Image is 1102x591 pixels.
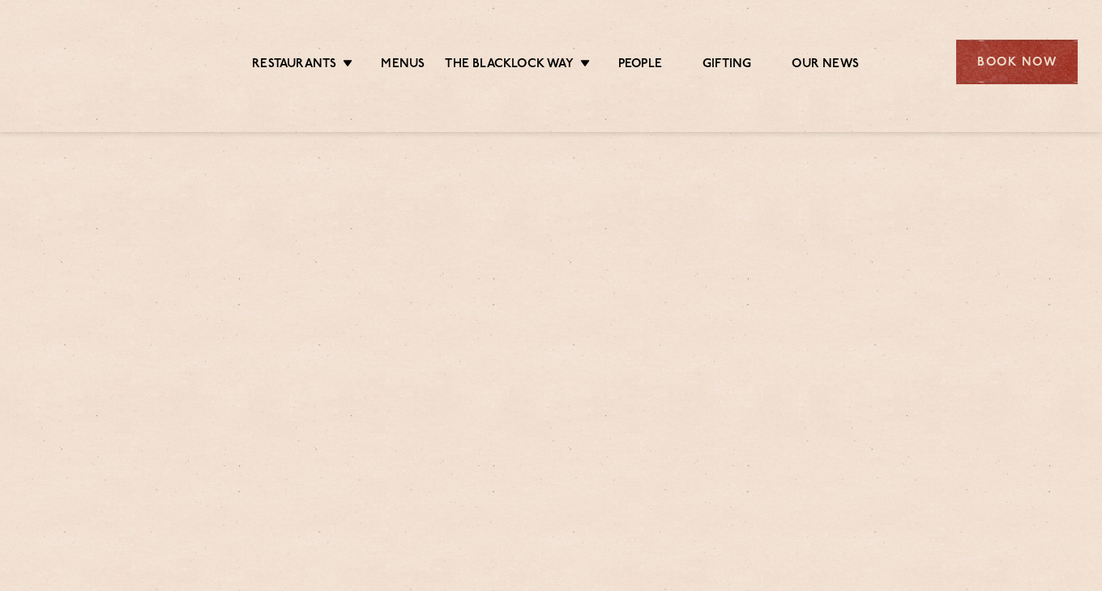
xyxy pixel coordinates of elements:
a: Our News [792,57,859,74]
a: Restaurants [252,57,336,74]
a: Menus [381,57,425,74]
a: Gifting [703,57,751,74]
a: People [618,57,662,74]
img: svg%3E [24,15,163,108]
a: The Blacklock Way [445,57,573,74]
div: Book Now [956,40,1078,84]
